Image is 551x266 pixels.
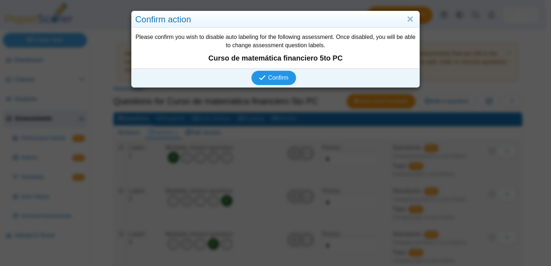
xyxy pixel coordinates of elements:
div: Confirm action [132,11,419,28]
a: Close [405,13,416,26]
div: Please confirm you wish to disable auto labeling for the following assessment. Once disabled, you... [132,28,419,68]
strong: Curso de matemática financiero 5to PC [135,53,416,63]
span: Confirm [268,75,288,81]
button: Confirm [251,71,296,85]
